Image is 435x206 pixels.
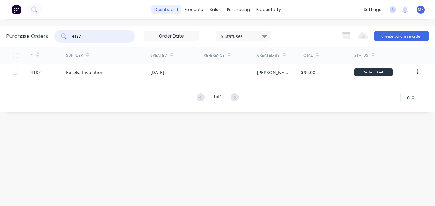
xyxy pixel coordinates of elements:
a: dashboard [151,5,181,14]
div: Created By [257,53,280,58]
div: $99.00 [301,69,315,76]
div: Eureka Insulation [66,69,103,76]
div: 1 of 1 [213,93,222,102]
div: products [181,5,206,14]
div: Created [150,53,167,58]
div: Submitted [354,68,393,76]
img: Factory [12,5,21,14]
div: # [30,53,33,58]
div: [PERSON_NAME] [257,69,289,76]
div: settings [360,5,384,14]
span: 10 [405,94,410,101]
div: Purchase Orders [6,32,48,40]
div: Reference [204,53,225,58]
div: 4187 [30,69,41,76]
div: Total [301,53,313,58]
div: purchasing [224,5,253,14]
div: 5 Statuses [221,32,267,39]
div: Supplier [66,53,83,58]
input: Search purchase orders... [71,33,125,39]
div: [DATE] [150,69,164,76]
span: MK [418,7,424,13]
input: Order Date [144,31,198,41]
div: sales [206,5,224,14]
button: Create purchase order [374,31,429,41]
div: Status [354,53,368,58]
div: productivity [253,5,284,14]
